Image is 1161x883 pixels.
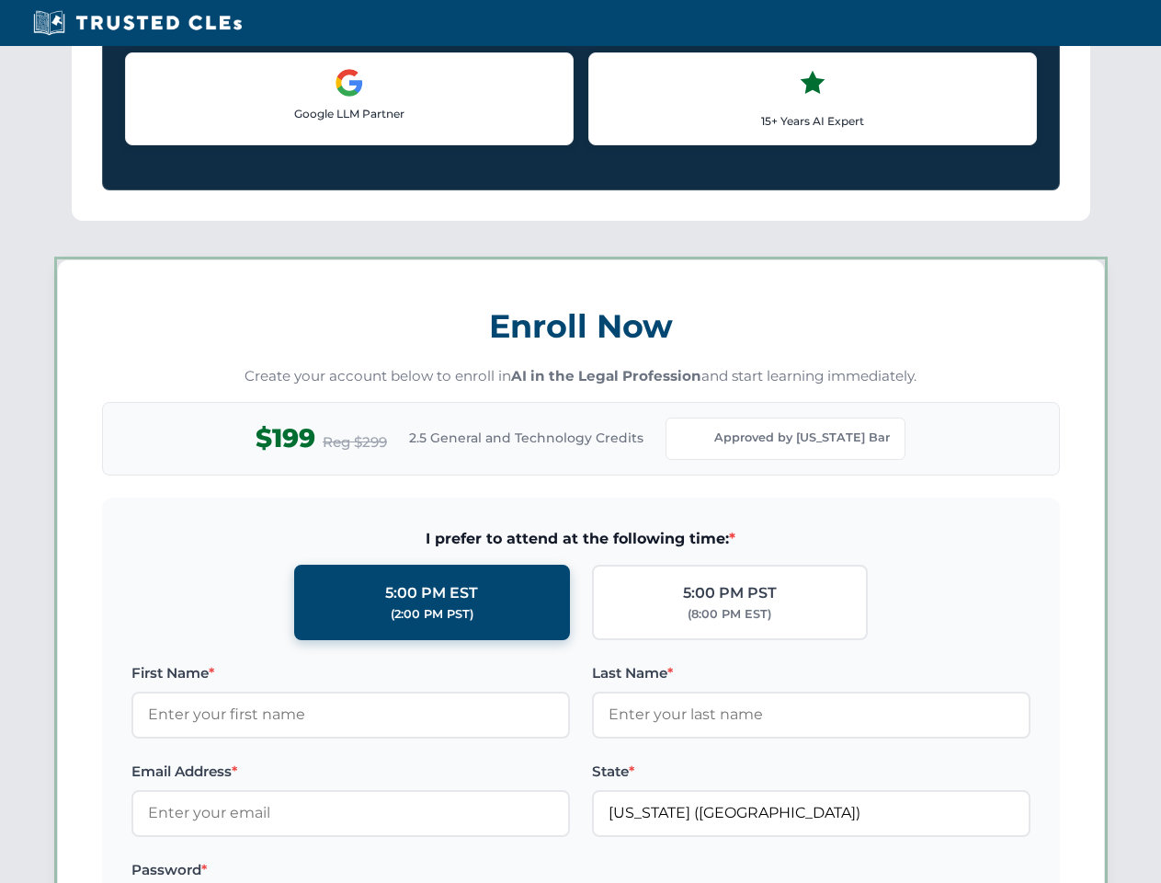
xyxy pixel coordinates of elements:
[141,105,558,122] p: Google LLM Partner
[323,431,387,453] span: Reg $299
[131,790,570,836] input: Enter your email
[409,428,643,448] span: 2.5 General and Technology Credits
[681,426,707,452] img: Florida Bar
[335,68,364,97] img: Google
[102,366,1060,387] p: Create your account below to enroll in and start learning immediately.
[511,367,701,384] strong: AI in the Legal Profession
[391,605,473,624] div: (2:00 PM PST)
[385,581,478,605] div: 5:00 PM EST
[714,429,890,447] span: Approved by [US_STATE] Bar
[28,9,247,37] img: Trusted CLEs
[102,297,1060,355] h3: Enroll Now
[131,692,570,738] input: Enter your first name
[256,418,315,459] span: $199
[592,662,1030,684] label: Last Name
[592,761,1030,783] label: State
[604,112,1021,130] p: 15+ Years AI Expert
[592,692,1030,738] input: Enter your last name
[131,859,570,881] label: Password
[683,581,777,605] div: 5:00 PM PST
[131,527,1030,551] span: I prefer to attend at the following time:
[592,790,1030,836] input: Florida (FL)
[131,662,570,684] label: First Name
[131,761,570,783] label: Email Address
[688,605,771,624] div: (8:00 PM EST)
